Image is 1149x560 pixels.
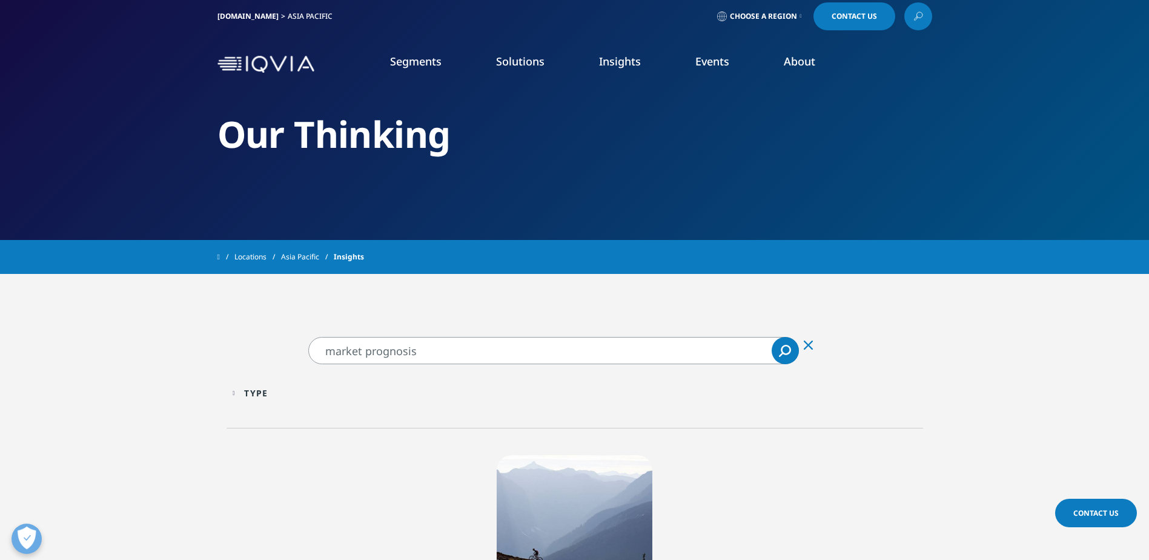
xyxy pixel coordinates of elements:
[288,12,337,21] div: Asia Pacific
[784,54,815,68] a: About
[804,341,813,350] svg: Clear
[794,330,823,359] div: Clear
[308,337,799,364] input: Search
[281,246,334,268] a: Asia Pacific
[772,337,799,364] a: Search
[390,54,442,68] a: Segments
[695,54,729,68] a: Events
[496,54,545,68] a: Solutions
[730,12,797,21] span: Choose a Region
[599,54,641,68] a: Insights
[12,524,42,554] button: Open Preferences
[1055,499,1137,527] a: Contact Us
[217,56,314,73] img: IQVIA Healthcare Information Technology and Pharma Clinical Research Company
[1073,508,1119,518] span: Contact Us
[319,36,932,93] nav: Primary
[832,13,877,20] span: Contact Us
[779,345,791,357] svg: Search
[813,2,895,30] a: Contact Us
[217,11,279,21] a: [DOMAIN_NAME]
[234,246,281,268] a: Locations
[334,246,364,268] span: Insights
[244,387,268,399] div: Type facet.
[217,112,932,157] h2: Our Thinking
